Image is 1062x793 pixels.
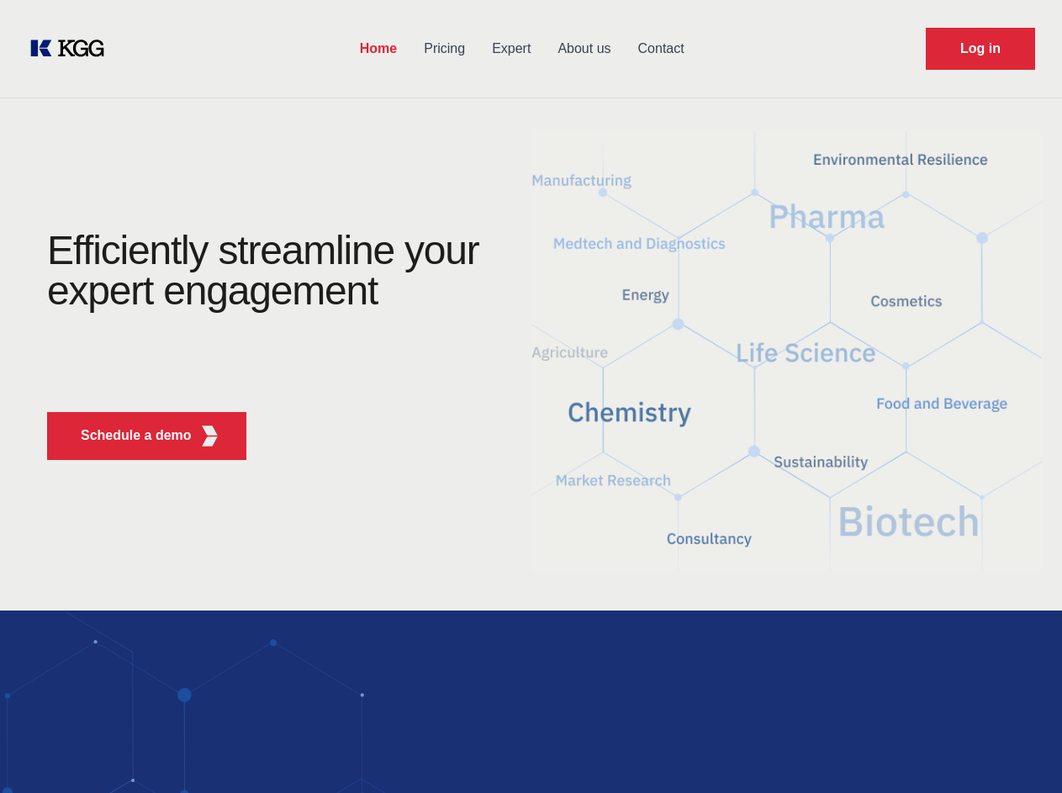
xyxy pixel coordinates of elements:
a: About us [544,27,624,71]
h1: Efficiently streamline your expert engagement [47,230,505,311]
a: Pricing [410,27,478,71]
a: Home [346,27,410,71]
p: Schedule a demo [81,426,192,446]
img: KGG Fifth Element RED [199,426,220,447]
button: Schedule a demoKGG Fifth Element RED [47,412,246,460]
a: Expert [478,27,544,71]
a: Request Demo [926,28,1035,70]
img: KGG Fifth Element RED [531,109,1043,594]
a: KOL Knowledge Platform: Talk to Key External Experts (KEE) [27,35,118,62]
a: Contact [625,27,698,71]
